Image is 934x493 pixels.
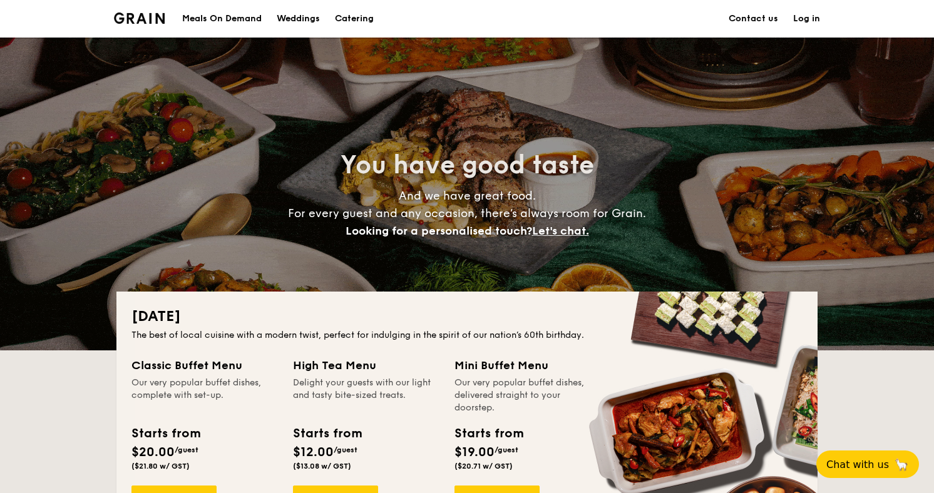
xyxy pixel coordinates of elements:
img: Grain [114,13,165,24]
span: /guest [334,445,357,454]
button: Chat with us🦙 [816,450,919,478]
div: Mini Buffet Menu [454,357,601,374]
span: $20.00 [131,445,175,460]
span: /guest [175,445,198,454]
h2: [DATE] [131,307,803,327]
a: Logotype [114,13,165,24]
div: Our very popular buffet dishes, complete with set-up. [131,377,278,414]
span: ($13.08 w/ GST) [293,462,351,470]
div: Starts from [131,424,200,443]
div: Starts from [293,424,361,443]
span: ($21.80 w/ GST) [131,462,190,470]
div: The best of local cuisine with a modern twist, perfect for indulging in the spirit of our nation’... [131,329,803,342]
span: Let's chat. [532,224,589,238]
span: $12.00 [293,445,334,460]
div: Classic Buffet Menu [131,357,278,374]
span: Chat with us [826,459,889,470]
span: 🦙 [894,457,909,472]
span: /guest [495,445,518,454]
div: Delight your guests with our light and tasty bite-sized treats. [293,377,439,414]
div: Our very popular buffet dishes, delivered straight to your doorstep. [454,377,601,414]
div: High Tea Menu [293,357,439,374]
span: $19.00 [454,445,495,460]
span: ($20.71 w/ GST) [454,462,513,470]
div: Starts from [454,424,523,443]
